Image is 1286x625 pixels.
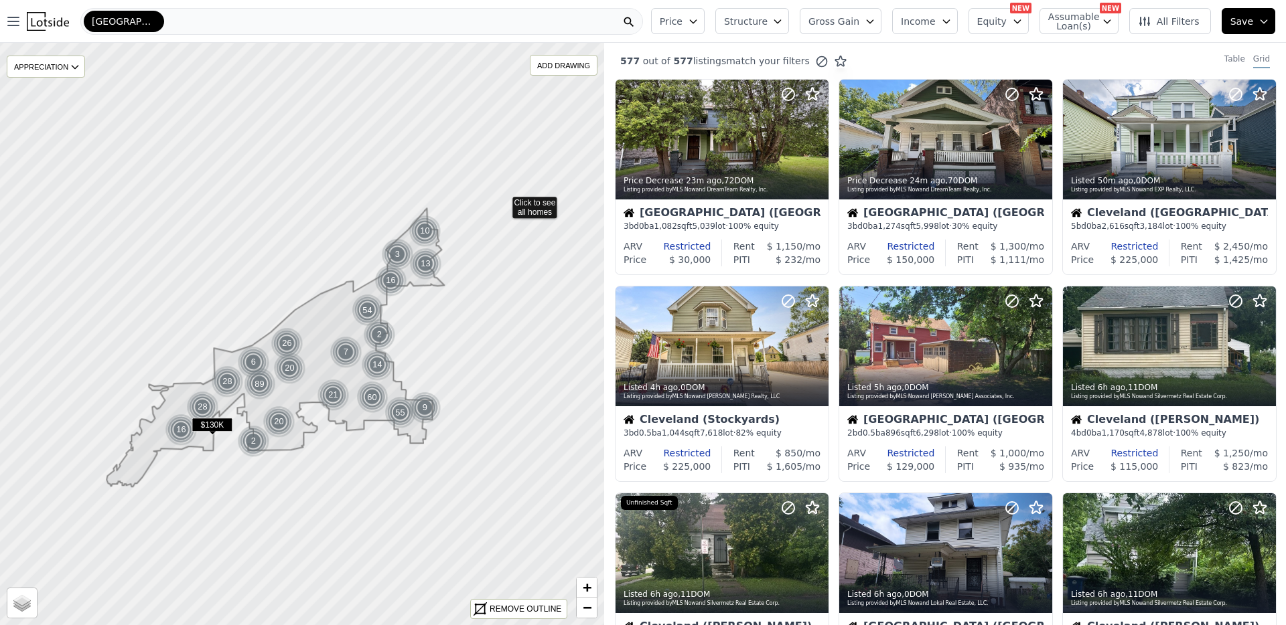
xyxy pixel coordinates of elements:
div: Cleveland (Stockyards) [624,414,820,428]
div: Rent [733,446,755,460]
div: /mo [1198,460,1268,473]
button: All Filters [1129,8,1211,34]
div: Restricted [866,446,934,460]
a: Zoom out [577,598,597,618]
span: + [583,579,591,596]
button: Assumable Loan(s) [1040,8,1119,34]
div: 28 [211,365,243,397]
div: NEW [1100,3,1121,13]
div: /mo [1198,253,1268,266]
span: 5,039 [692,221,715,231]
div: Price [624,460,646,473]
span: 2,616 [1102,221,1125,231]
div: /mo [750,460,820,473]
div: Listing provided by MLS Now and Silvermetz Real Estate Corp. [624,600,822,608]
div: Listed , 0 DOM [847,382,1046,393]
div: /mo [1202,446,1268,460]
img: g1.png [165,414,198,446]
img: g2.png [242,367,277,401]
div: Rent [957,446,979,460]
div: 20 [273,352,305,384]
span: 3,184 [1139,221,1162,231]
div: Restricted [1090,446,1158,460]
div: $130K [192,418,232,437]
img: g1.png [361,349,394,381]
img: g1.png [363,319,396,351]
div: 2 bd 0.5 ba sqft lot · 100% equity [847,428,1044,438]
div: PITI [957,460,974,473]
button: Equity [969,8,1029,34]
div: /mo [974,253,1044,266]
time: 2025-08-13 23:55 [910,176,945,185]
span: $ 2,450 [1214,241,1250,252]
a: Zoom in [577,577,597,598]
div: Cleveland ([PERSON_NAME]) [1071,414,1268,428]
div: PITI [733,253,750,266]
img: g1.png [271,327,303,359]
span: Structure [724,15,767,28]
div: /mo [979,240,1044,253]
img: g1.png [237,425,270,457]
div: Restricted [642,446,711,460]
div: 7 [330,336,362,368]
div: Listed , 11 DOM [1071,589,1269,600]
div: 55 [383,395,417,430]
span: $ 1,150 [767,241,802,252]
time: 2025-08-13 23:56 [686,176,721,185]
span: 896 [885,428,901,438]
div: /mo [974,460,1044,473]
span: 6,298 [916,428,938,438]
div: NEW [1010,3,1031,13]
span: Save [1230,15,1253,28]
a: Layers [7,588,37,618]
button: Structure [715,8,789,34]
span: $ 30,000 [669,254,711,265]
div: /mo [755,446,820,460]
span: $ 1,605 [767,461,802,472]
img: g1.png [409,215,441,247]
img: g1.png [409,248,442,280]
div: Listing provided by MLS Now and DreamTeam Realty, Inc. [847,186,1046,194]
div: 6 [237,346,269,378]
div: Price [847,460,870,473]
div: [GEOGRAPHIC_DATA] ([GEOGRAPHIC_DATA]) [847,414,1044,428]
span: Assumable Loan(s) [1048,12,1091,31]
div: 21 [317,379,349,411]
img: g1.png [273,352,306,384]
button: Save [1222,8,1275,34]
span: $ 225,000 [663,461,711,472]
div: ARV [624,446,642,460]
time: 2025-08-13 23:29 [1098,176,1133,185]
div: 3 [381,238,413,270]
div: APPRECIATION [7,56,85,78]
div: ARV [847,240,866,253]
div: /mo [979,446,1044,460]
span: − [583,599,591,616]
time: 2025-08-13 18:39 [874,590,902,599]
div: Restricted [642,240,711,253]
div: Rent [957,240,979,253]
div: 89 [242,367,277,401]
div: 20 [263,406,295,438]
a: Listed 4h ago,0DOMListing provided byMLS Nowand [PERSON_NAME] Realty, LLCHouseCleveland (Stockyar... [615,286,828,482]
div: Grid [1253,54,1270,68]
div: Restricted [1090,240,1158,253]
span: 1,082 [654,221,677,231]
span: $ 225,000 [1111,254,1158,265]
div: Listing provided by MLS Now and Silvermetz Real Estate Corp. [1071,393,1269,401]
div: Listing provided by MLS Now and DreamTeam Realty, Inc. [624,186,822,194]
div: ADD DRAWING [530,56,597,75]
div: Price Decrease , 72 DOM [624,175,822,186]
div: /mo [750,253,820,266]
button: Price [651,8,705,34]
span: $ 850 [776,448,802,458]
span: $ 1,300 [991,241,1026,252]
img: g1.png [330,336,362,368]
span: $ 1,000 [991,448,1026,458]
div: [GEOGRAPHIC_DATA] ([GEOGRAPHIC_DATA]) [624,207,820,221]
img: House [624,207,634,218]
time: 2025-08-13 18:39 [650,590,678,599]
div: 9 [409,391,441,424]
span: $ 935 [999,461,1026,472]
div: 60 [355,380,389,414]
